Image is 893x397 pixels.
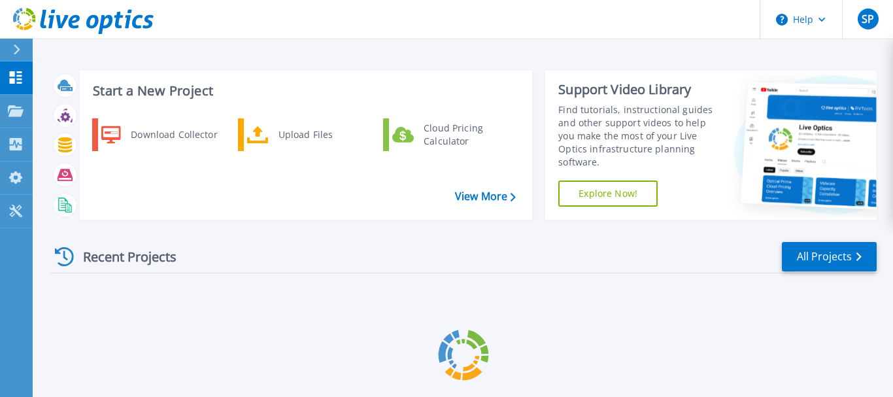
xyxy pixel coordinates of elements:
a: Download Collector [92,118,226,151]
a: All Projects [782,242,877,271]
div: Download Collector [124,122,223,148]
div: Support Video Library [558,81,723,98]
div: Cloud Pricing Calculator [417,122,514,148]
a: Upload Files [238,118,372,151]
span: SP [862,14,874,24]
a: Cloud Pricing Calculator [383,118,517,151]
div: Recent Projects [50,241,194,273]
div: Upload Files [272,122,369,148]
div: Find tutorials, instructional guides and other support videos to help you make the most of your L... [558,103,723,169]
a: View More [455,190,516,203]
h3: Start a New Project [93,84,515,98]
a: Explore Now! [558,181,658,207]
